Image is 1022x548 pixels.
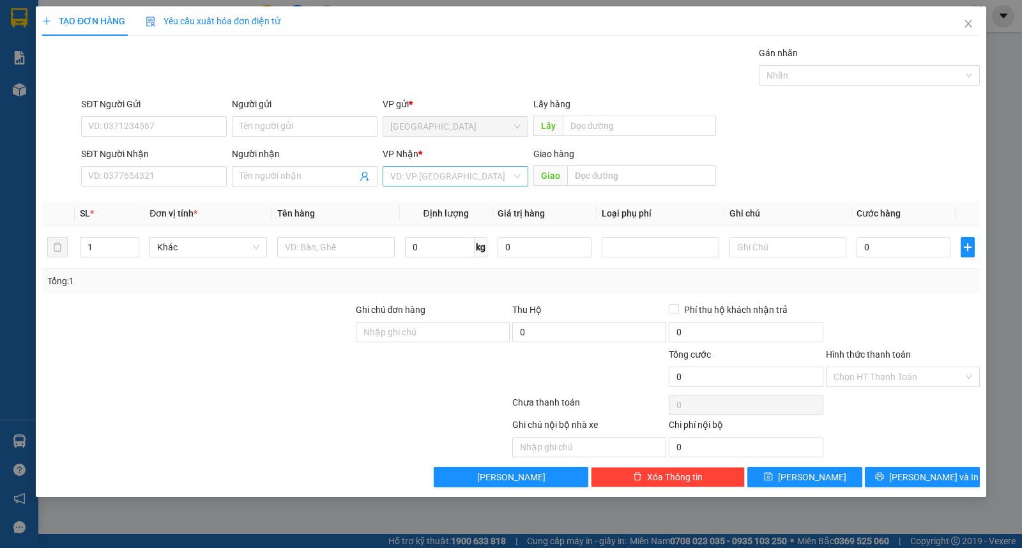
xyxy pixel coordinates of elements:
span: Yêu cầu xuất hóa đơn điện tử [146,16,280,26]
input: Ghi chú đơn hàng [356,322,510,342]
span: Đơn vị tính [149,208,197,218]
span: Tên hàng [277,208,315,218]
li: VP [GEOGRAPHIC_DATA] [6,90,88,132]
input: VD: Bàn, Ghế [277,237,395,257]
th: Loại phụ phí [597,201,724,226]
div: VP gửi [383,97,528,111]
span: Tổng cước [669,349,711,360]
input: Dọc đường [563,116,717,136]
label: Hình thức thanh toán [826,349,911,360]
input: Nhập ghi chú [512,437,666,457]
span: close [963,19,973,29]
input: 0 [498,237,591,257]
span: Xóa Thông tin [647,470,703,484]
span: user-add [360,171,370,181]
span: [PERSON_NAME] và In [889,470,979,484]
button: [PERSON_NAME] [434,467,588,487]
span: SL [80,208,90,218]
span: save [764,472,773,482]
label: Gán nhãn [759,48,798,58]
div: Người gửi [232,97,378,111]
button: plus [961,237,975,257]
div: Chi phí nội bộ [669,418,823,437]
img: icon [146,17,156,27]
button: printer[PERSON_NAME] và In [865,467,980,487]
button: save[PERSON_NAME] [747,467,862,487]
th: Ghi chú [724,201,852,226]
span: Lấy [533,116,563,136]
span: Lấy hàng [533,99,570,109]
button: Close [950,6,986,42]
span: Định lượng [423,208,469,218]
span: plus [42,17,51,26]
span: [PERSON_NAME] [477,470,545,484]
span: Phí thu hộ khách nhận trả [679,303,793,317]
button: deleteXóa Thông tin [591,467,745,487]
span: Khác [157,238,259,257]
span: Thu Hộ [512,305,542,315]
span: printer [875,472,884,482]
button: delete [47,237,68,257]
li: VP Buôn Mê Thuột [88,90,170,104]
div: Ghi chú nội bộ nhà xe [512,418,666,437]
span: VP Nhận [383,149,418,159]
div: SĐT Người Gửi [81,97,227,111]
span: [PERSON_NAME] [778,470,846,484]
div: Chưa thanh toán [511,395,667,418]
span: plus [961,242,974,252]
span: Giá trị hàng [498,208,545,218]
div: Người nhận [232,147,378,161]
input: Ghi Chú [729,237,847,257]
span: TẠO ĐƠN HÀNG [42,16,125,26]
span: delete [633,472,642,482]
span: kg [475,237,487,257]
li: [GEOGRAPHIC_DATA] [6,6,185,75]
div: Tổng: 1 [47,274,395,288]
div: SĐT Người Nhận [81,147,227,161]
span: Giao [533,165,567,186]
img: logo.jpg [6,6,51,51]
input: Dọc đường [567,165,717,186]
span: Cước hàng [857,208,901,218]
span: Sài Gòn [390,117,521,136]
label: Ghi chú đơn hàng [356,305,426,315]
span: Giao hàng [533,149,574,159]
